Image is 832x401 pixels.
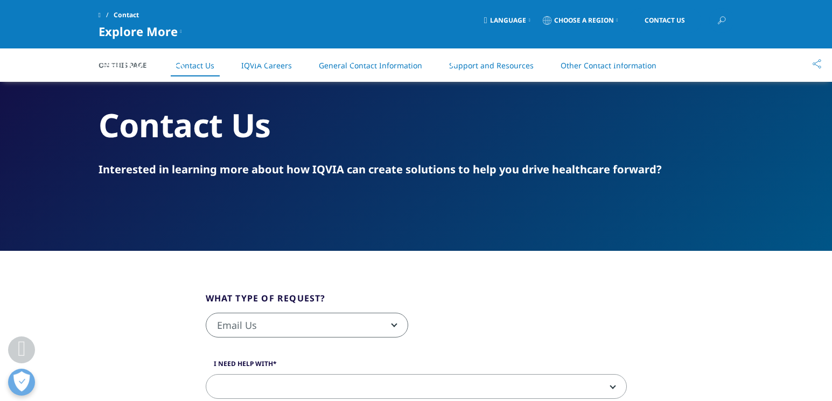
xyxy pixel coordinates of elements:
label: I need help with [206,359,627,374]
h2: Contact Us [99,105,734,145]
a: Contact Us [628,8,701,33]
a: Insights [434,54,471,67]
button: Open Preferences [8,369,35,396]
legend: What type of request? [206,292,326,313]
span: Language [490,16,526,25]
div: Interested in learning more about how IQVIA can create solutions to help you drive healthcare for... [99,162,734,177]
a: Solutions [252,54,295,67]
a: About [519,54,547,67]
span: Email Us [206,313,408,338]
span: Contact Us [645,17,685,24]
a: Products [344,54,385,67]
span: Choose a Region [554,16,614,25]
a: Careers [596,54,631,67]
img: IQVIA Healthcare Information Technology and Pharma Clinical Research Company [99,55,185,71]
nav: Primary [189,38,734,88]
